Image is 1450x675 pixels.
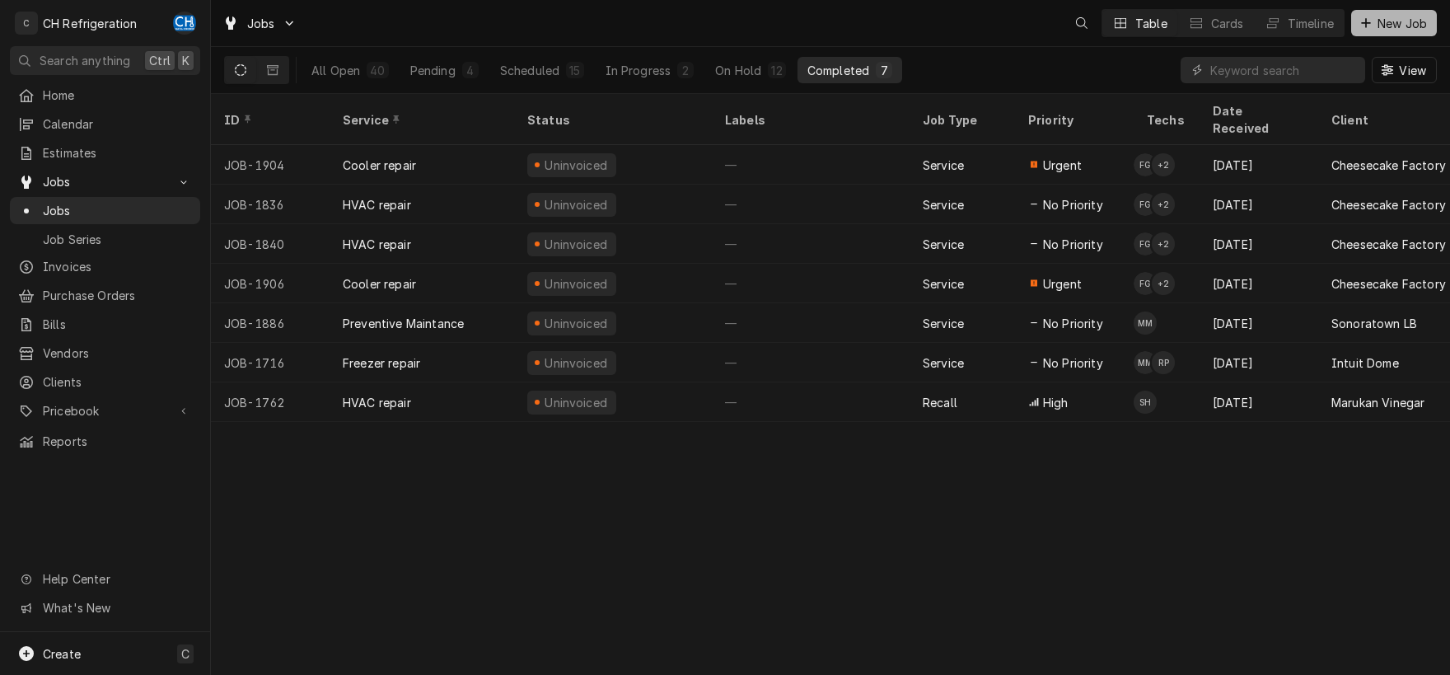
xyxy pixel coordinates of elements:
[343,275,416,293] div: Cooler repair
[1152,351,1175,374] div: Ruben Perez's Avatar
[149,52,171,69] span: Ctrl
[1069,10,1095,36] button: Open search
[1288,15,1334,32] div: Timeline
[1331,354,1399,372] div: Intuit Dome
[1200,145,1318,185] div: [DATE]
[1043,196,1103,213] span: No Priority
[465,62,475,79] div: 4
[1331,236,1446,253] div: Cheesecake Factory
[211,303,330,343] div: JOB-1886
[10,594,200,621] a: Go to What's New
[1134,272,1157,295] div: FG
[1152,232,1175,255] div: + 2
[43,115,192,133] span: Calendar
[173,12,196,35] div: CH
[343,111,498,129] div: Service
[543,394,610,411] div: Uninvoiced
[10,139,200,166] a: Estimates
[1396,62,1429,79] span: View
[1200,343,1318,382] div: [DATE]
[43,144,192,162] span: Estimates
[1331,275,1446,293] div: Cheesecake Factory
[211,343,330,382] div: JOB-1716
[43,287,192,304] span: Purchase Orders
[10,82,200,109] a: Home
[10,311,200,338] a: Bills
[1134,193,1157,216] div: Fred Gonzalez's Avatar
[1351,10,1437,36] button: New Job
[10,397,200,424] a: Go to Pricebook
[182,52,189,69] span: K
[43,647,81,661] span: Create
[43,433,192,450] span: Reports
[1152,193,1175,216] div: + 2
[343,354,420,372] div: Freezer repair
[410,62,456,79] div: Pending
[1200,224,1318,264] div: [DATE]
[43,316,192,333] span: Bills
[1134,391,1157,414] div: Steven Hiraga's Avatar
[1200,303,1318,343] div: [DATE]
[1210,57,1357,83] input: Keyword search
[923,354,964,372] div: Service
[543,196,610,213] div: Uninvoiced
[343,394,411,411] div: HVAC repair
[10,110,200,138] a: Calendar
[1028,111,1117,129] div: Priority
[712,185,910,224] div: —
[923,111,1002,129] div: Job Type
[343,157,416,174] div: Cooler repair
[712,264,910,303] div: —
[1152,351,1175,374] div: RP
[1135,15,1167,32] div: Table
[1043,275,1082,293] span: Urgent
[15,12,38,35] div: C
[1211,15,1244,32] div: Cards
[1134,391,1157,414] div: SH
[543,275,610,293] div: Uninvoiced
[311,62,360,79] div: All Open
[10,226,200,253] a: Job Series
[181,645,189,663] span: C
[807,62,869,79] div: Completed
[1134,232,1157,255] div: FG
[211,224,330,264] div: JOB-1840
[343,196,411,213] div: HVAC repair
[1331,394,1424,411] div: Marukan Vinegar
[216,10,303,37] a: Go to Jobs
[1134,312,1157,335] div: Moises Melena's Avatar
[1200,185,1318,224] div: [DATE]
[527,111,695,129] div: Status
[10,197,200,224] a: Jobs
[43,570,190,588] span: Help Center
[43,599,190,616] span: What's New
[1043,236,1103,253] span: No Priority
[923,196,964,213] div: Service
[543,236,610,253] div: Uninvoiced
[1134,351,1157,374] div: MM
[43,15,138,32] div: CH Refrigeration
[343,236,411,253] div: HVAC repair
[923,157,964,174] div: Service
[211,264,330,303] div: JOB-1906
[715,62,761,79] div: On Hold
[1134,153,1157,176] div: Fred Gonzalez's Avatar
[43,231,192,248] span: Job Series
[10,340,200,367] a: Vendors
[211,145,330,185] div: JOB-1904
[1043,315,1103,332] span: No Priority
[1372,57,1437,83] button: View
[1134,153,1157,176] div: FG
[543,315,610,332] div: Uninvoiced
[1043,354,1103,372] span: No Priority
[1134,351,1157,374] div: Moises Melena's Avatar
[569,62,580,79] div: 15
[879,62,889,79] div: 7
[1331,196,1446,213] div: Cheesecake Factory
[1147,111,1186,129] div: Techs
[712,382,910,422] div: —
[10,168,200,195] a: Go to Jobs
[606,62,671,79] div: In Progress
[10,565,200,593] a: Go to Help Center
[43,202,192,219] span: Jobs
